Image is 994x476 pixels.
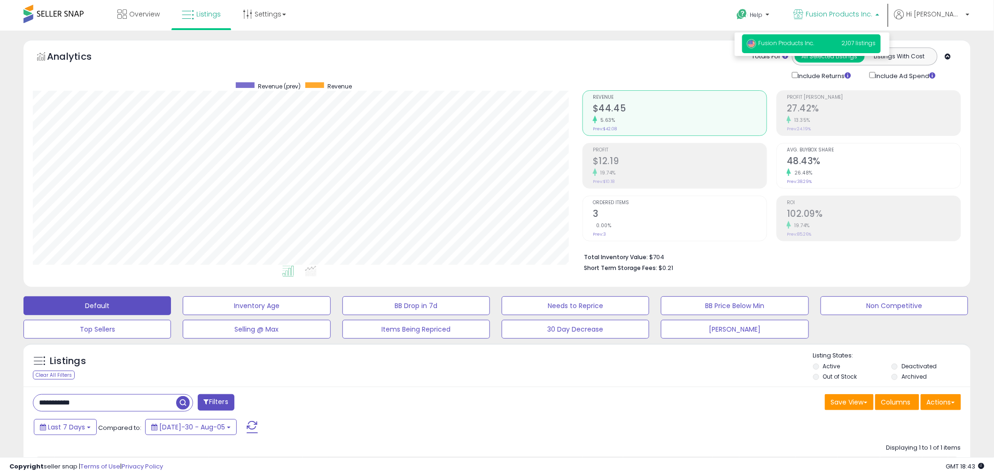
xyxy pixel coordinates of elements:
h5: Analytics [47,50,110,65]
button: [PERSON_NAME] [661,320,808,339]
button: BB Price Below Min [661,296,808,315]
div: Clear All Filters [33,371,75,380]
h2: $12.19 [593,156,767,168]
span: Profit [593,148,767,153]
span: Ordered Items [593,200,767,206]
span: [DATE]-30 - Aug-05 [159,422,225,432]
small: 19.74% [791,222,810,229]
label: Active [823,362,840,370]
span: Listings [196,9,221,19]
h5: Listings [50,355,86,368]
button: BB Drop in 7d [342,296,490,315]
span: Avg. Buybox Share [787,148,961,153]
span: Revenue [593,95,767,100]
span: Revenue [327,82,352,90]
a: Terms of Use [80,462,120,471]
i: Get Help [736,8,748,20]
button: Columns [875,394,919,410]
button: Items Being Repriced [342,320,490,339]
b: Short Term Storage Fees: [584,264,657,272]
small: 19.74% [597,169,616,176]
span: ROI [787,200,961,206]
h2: $44.45 [593,103,767,116]
small: Prev: $10.18 [593,179,614,184]
li: $704 [584,251,954,262]
label: Out of Stock [823,373,857,381]
small: Prev: 24.19% [787,126,811,132]
b: Total Inventory Value: [584,253,648,261]
small: Prev: $42.08 [593,126,617,132]
a: Hi [PERSON_NAME] [894,9,970,31]
span: Fusion Products Inc. [806,9,873,19]
div: Include Returns [785,70,862,81]
span: Compared to: [98,423,141,432]
h2: 3 [593,208,767,221]
p: Listing States: [813,351,971,360]
small: Prev: 85.26% [787,231,811,237]
span: Hi [PERSON_NAME] [907,9,963,19]
button: Inventory Age [183,296,330,315]
button: Save View [825,394,874,410]
small: 0.00% [593,222,612,229]
button: [DATE]-30 - Aug-05 [145,419,237,435]
span: Last 7 Days [48,422,85,432]
span: Help [750,11,763,19]
button: Last 7 Days [34,419,97,435]
h2: 48.43% [787,156,961,168]
small: 26.48% [791,169,813,176]
button: Needs to Reprice [502,296,649,315]
div: Displaying 1 to 1 of 1 items [886,444,961,452]
button: Listings With Cost [864,50,934,63]
button: Actions [921,394,961,410]
button: Top Sellers [23,320,171,339]
button: All Selected Listings [795,50,865,63]
a: Privacy Policy [122,462,163,471]
span: Revenue (prev) [258,82,301,90]
div: seller snap | | [9,462,163,471]
button: Non Competitive [821,296,968,315]
span: Overview [129,9,160,19]
small: Prev: 3 [593,231,606,237]
button: Selling @ Max [183,320,330,339]
div: Totals For [752,52,789,61]
span: Columns [881,397,911,407]
span: $0.21 [659,263,673,272]
label: Deactivated [901,362,937,370]
div: Include Ad Spend [862,70,951,81]
span: Fusion Products Inc. [747,39,815,47]
button: Filters [198,394,234,411]
button: 30 Day Decrease [502,320,649,339]
small: 5.63% [597,117,615,124]
small: Prev: 38.29% [787,179,812,184]
small: 13.35% [791,117,810,124]
button: Default [23,296,171,315]
span: 2,107 listings [842,39,876,47]
span: 2025-08-13 18:43 GMT [946,462,985,471]
img: usa.png [747,39,756,48]
strong: Copyright [9,462,44,471]
label: Archived [901,373,927,381]
span: Profit [PERSON_NAME] [787,95,961,100]
a: Help [729,1,779,31]
h2: 27.42% [787,103,961,116]
h2: 102.09% [787,208,961,221]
